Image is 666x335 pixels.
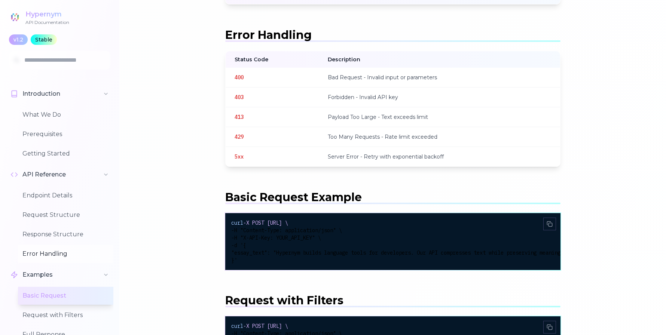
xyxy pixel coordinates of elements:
th: Description [319,51,560,68]
div: Stable [31,34,57,45]
span: curl [231,219,243,226]
button: Getting Started [18,145,113,163]
button: Request Structure [18,206,113,224]
td: 5xx [226,147,319,167]
td: 413 [226,107,319,127]
button: API Reference [6,166,113,184]
button: Basic Request [18,287,113,305]
span: Examples [22,270,53,279]
span: Introduction [22,89,60,98]
td: Server Error - Retry with exponential backoff [319,147,560,167]
button: Response Structure [18,225,113,243]
td: 403 [226,87,319,107]
span: -X POST [URL] \ [243,323,288,329]
td: Bad Request - Invalid input or parameters [319,68,560,87]
button: Copy to clipboard [543,321,556,334]
span: Error Handling [225,28,312,42]
button: What We Do [18,106,113,124]
span: }' [231,257,237,264]
td: Payload Too Large - Text exceeds limit [319,107,560,127]
span: -H "X-API-Key: YOUR_API_KEY" \ [231,234,321,241]
div: Hypernym [25,9,69,19]
button: Error Handling [18,245,113,263]
button: Introduction [6,85,113,103]
img: Hypernym Logo [9,11,21,23]
span: -d '{ [231,242,246,249]
span: -X POST [URL] \ [243,219,288,226]
button: Copy to clipboard [543,218,556,230]
span: Basic Request Example [225,190,362,204]
a: HypernymAPI Documentation [9,9,69,25]
span: Request with Filters [225,293,343,307]
button: Request with Filters [18,306,113,324]
div: v1.2 [9,34,28,45]
span: API Reference [22,170,66,179]
div: API Documentation [25,19,69,25]
button: Examples [6,266,113,284]
td: 400 [226,68,319,87]
span: -H "Content-Type: application/json" \ [231,227,342,234]
span: curl [231,323,243,329]
td: Forbidden - Invalid API key [319,87,560,107]
span: "essay_text": "Hypernym builds language tools for developers. Our API compresses text while prese... [231,249,566,256]
button: Prerequisites [18,125,113,143]
button: Endpoint Details [18,187,113,205]
td: 429 [226,127,319,147]
td: Too Many Requests - Rate limit exceeded [319,127,560,147]
th: Status Code [226,51,319,68]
